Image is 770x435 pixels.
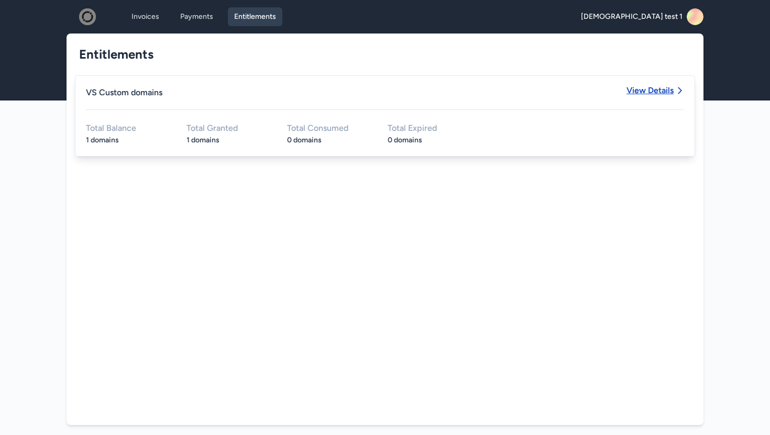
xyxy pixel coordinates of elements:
[86,135,170,146] div: 1 domains
[626,86,674,95] span: View Details
[186,135,270,146] div: 1 domains
[388,135,471,146] div: 0 domains
[86,86,162,109] div: VS Custom domains
[228,7,282,26] a: Entitlements
[287,124,371,132] div: Total Consumed
[86,124,170,132] div: Total Balance
[626,86,684,95] a: View Details
[174,7,219,26] a: Payments
[186,124,270,132] div: Total Granted
[287,135,371,146] div: 0 domains
[388,124,471,132] div: Total Expired
[79,46,683,63] h1: Entitlements
[581,8,703,25] a: [DEMOGRAPHIC_DATA] test 1
[71,8,104,25] img: logo_1747156143.png
[581,12,683,22] span: [DEMOGRAPHIC_DATA] test 1
[125,7,166,26] a: Invoices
